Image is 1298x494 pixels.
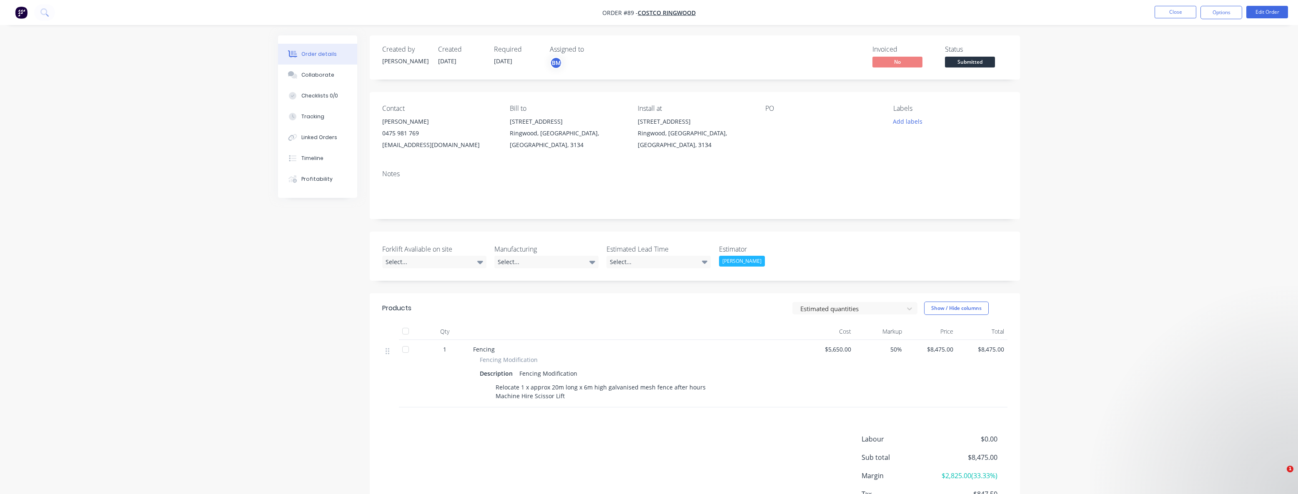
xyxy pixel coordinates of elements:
[382,116,496,127] div: [PERSON_NAME]
[606,256,711,268] div: Select...
[494,244,599,254] label: Manufacturing
[382,116,496,151] div: [PERSON_NAME]0475 981 769[EMAIL_ADDRESS][DOMAIN_NAME]
[936,434,997,444] span: $0.00
[278,106,357,127] button: Tracking
[494,256,599,268] div: Select...
[1287,466,1293,472] span: 1
[803,323,854,340] div: Cost
[862,452,936,462] span: Sub total
[872,57,922,67] span: No
[957,323,1008,340] div: Total
[945,57,995,67] span: Submitted
[1200,6,1242,19] button: Options
[960,345,1005,354] span: $8,475.00
[862,471,936,481] span: Margin
[936,452,997,462] span: $8,475.00
[945,45,1007,53] div: Status
[494,45,540,53] div: Required
[909,345,953,354] span: $8,475.00
[807,345,851,354] span: $5,650.00
[638,116,752,127] div: [STREET_ADDRESS]
[638,127,752,151] div: Ringwood, [GEOGRAPHIC_DATA], [GEOGRAPHIC_DATA], 3134
[510,105,624,112] div: Bill to
[1270,466,1290,486] iframe: Intercom live chat
[924,302,989,315] button: Show / Hide columns
[872,45,935,53] div: Invoiced
[278,85,357,106] button: Checklists 0/0
[382,256,486,268] div: Select...
[510,127,624,151] div: Ringwood, [GEOGRAPHIC_DATA], [GEOGRAPHIC_DATA], 3134
[905,323,957,340] div: Price
[638,9,696,17] a: Costco Ringwood
[550,45,633,53] div: Assigned to
[382,170,1007,178] div: Notes
[945,57,995,69] button: Submitted
[278,65,357,85] button: Collaborate
[301,134,337,141] div: Linked Orders
[301,175,333,183] div: Profitability
[480,355,538,364] span: Fencing Modification
[550,57,562,69] button: BM
[278,169,357,190] button: Profitability
[1155,6,1196,18] button: Close
[480,367,516,379] div: Description
[382,45,428,53] div: Created by
[301,71,334,79] div: Collaborate
[301,155,323,162] div: Timeline
[606,244,711,254] label: Estimated Lead Time
[602,9,638,17] span: Order #89 -
[719,256,765,267] div: [PERSON_NAME]
[443,345,446,354] span: 1
[510,116,624,151] div: [STREET_ADDRESS]Ringwood, [GEOGRAPHIC_DATA], [GEOGRAPHIC_DATA], 3134
[719,244,823,254] label: Estimator
[382,244,486,254] label: Forklift Avaliable on site
[510,116,624,127] div: [STREET_ADDRESS]
[382,105,496,112] div: Contact
[438,45,484,53] div: Created
[862,434,936,444] span: Labour
[382,303,411,313] div: Products
[888,116,927,127] button: Add labels
[301,92,338,100] div: Checklists 0/0
[382,139,496,151] div: [EMAIL_ADDRESS][DOMAIN_NAME]
[301,113,324,120] div: Tracking
[438,57,456,65] span: [DATE]
[638,105,752,112] div: Install at
[765,105,880,112] div: PO
[473,345,495,353] span: Fencing
[638,116,752,151] div: [STREET_ADDRESS]Ringwood, [GEOGRAPHIC_DATA], [GEOGRAPHIC_DATA], 3134
[278,148,357,169] button: Timeline
[382,57,428,65] div: [PERSON_NAME]
[278,127,357,148] button: Linked Orders
[301,50,337,58] div: Order details
[893,105,1007,112] div: Labels
[516,367,581,379] div: Fencing Modification
[1246,6,1288,18] button: Edit Order
[936,471,997,481] span: $2,825.00 ( 33.33 %)
[494,57,512,65] span: [DATE]
[858,345,902,354] span: 50%
[382,127,496,139] div: 0475 981 769
[420,323,470,340] div: Qty
[278,44,357,65] button: Order details
[492,381,709,402] div: Relocate 1 x approx 20m long x 6m high galvanised mesh fence after hours Machine Hire Scissor Lift
[15,6,28,19] img: Factory
[854,323,906,340] div: Markup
